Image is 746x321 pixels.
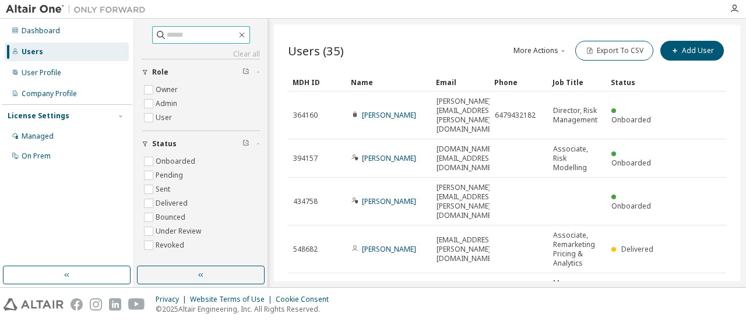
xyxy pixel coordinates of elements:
div: Dashboard [22,26,60,36]
div: MDH ID [293,73,342,91]
span: Associate, Risk Modelling [553,144,601,172]
div: License Settings [8,111,69,121]
div: Email [436,73,485,91]
button: Status [142,131,260,157]
label: Delivered [156,196,190,210]
span: Clear filter [242,68,249,77]
img: instagram.svg [90,298,102,311]
span: [DOMAIN_NAME][EMAIL_ADDRESS][DOMAIN_NAME] [437,144,495,172]
span: Users (35) [288,43,344,59]
span: Director, Risk Management [553,106,601,125]
div: On Prem [22,151,51,161]
label: Pending [156,168,185,182]
span: [PERSON_NAME][EMAIL_ADDRESS][PERSON_NAME][DOMAIN_NAME] [437,97,495,134]
span: 394157 [293,154,318,163]
img: Altair One [6,3,152,15]
span: Associate, Remarketing Pricing & Analytics [553,231,601,268]
label: Bounced [156,210,188,224]
a: [PERSON_NAME] [362,110,416,120]
a: [PERSON_NAME] [362,153,416,163]
span: Delivered [621,244,653,254]
div: Job Title [553,73,601,91]
label: Sent [156,182,173,196]
a: [PERSON_NAME] [362,244,416,254]
span: Onboarded [611,158,651,168]
label: Owner [156,83,180,97]
div: Users [22,47,43,57]
span: 6479432182 [495,111,536,120]
label: Revoked [156,238,186,252]
img: linkedin.svg [109,298,121,311]
img: youtube.svg [128,298,145,311]
span: Onboarded [611,201,651,211]
div: User Profile [22,68,61,77]
label: Onboarded [156,154,198,168]
div: Status [611,73,660,91]
img: altair_logo.svg [3,298,64,311]
button: More Actions [512,41,568,61]
div: Phone [494,73,543,91]
a: Clear all [142,50,260,59]
span: Manager, Digital Program Delivery [553,278,601,316]
button: Export To CSV [575,41,653,61]
span: Onboarded [611,115,651,125]
div: Cookie Consent [276,295,336,304]
div: Company Profile [22,89,77,98]
p: © 2025 Altair Engineering, Inc. All Rights Reserved. [156,304,336,314]
div: Managed [22,132,54,141]
button: Add User [660,41,724,61]
span: Status [152,139,177,149]
div: Website Terms of Use [190,295,276,304]
span: Role [152,68,168,77]
div: Name [351,73,427,91]
div: Privacy [156,295,190,304]
label: Admin [156,97,180,111]
img: facebook.svg [71,298,83,311]
label: User [156,111,174,125]
button: Role [142,59,260,85]
span: [PERSON_NAME][EMAIL_ADDRESS][PERSON_NAME][DOMAIN_NAME] [437,183,495,220]
span: 364160 [293,111,318,120]
span: 548682 [293,245,318,254]
span: [EMAIL_ADDRESS][PERSON_NAME][DOMAIN_NAME] [437,235,495,263]
span: Clear filter [242,139,249,149]
span: 434758 [293,197,318,206]
label: Under Review [156,224,203,238]
a: [PERSON_NAME] [362,196,416,206]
